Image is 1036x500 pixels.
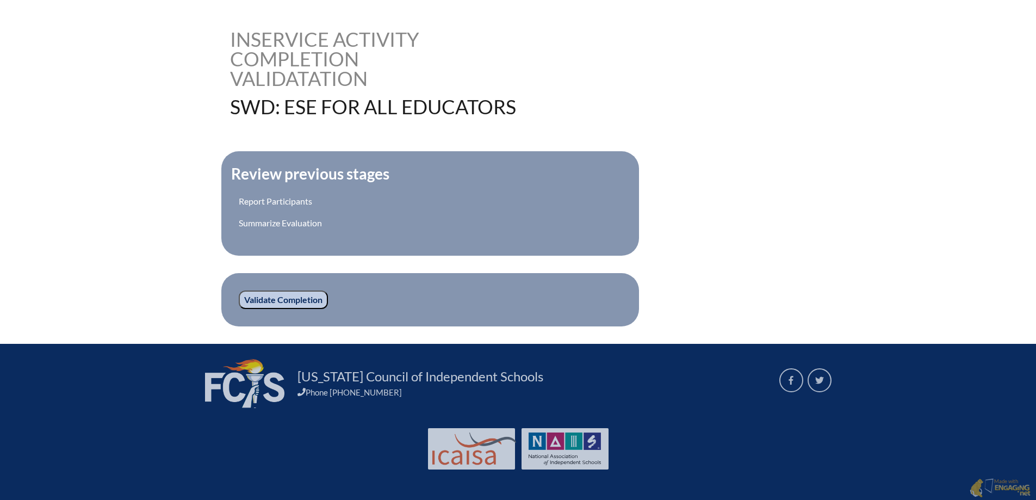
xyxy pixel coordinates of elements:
[432,433,516,465] img: Int'l Council Advancing Independent School Accreditation logo
[297,387,766,397] div: Phone [PHONE_NUMBER]
[230,29,449,88] h1: Inservice Activity Completion Validatation
[984,478,996,494] img: Engaging - Bring it online
[230,97,587,116] h1: SWD: ESE for all Educators
[239,196,312,206] a: Report Participants
[230,164,390,183] legend: Review previous stages
[205,359,284,408] img: FCIS_logo_white
[994,484,1031,497] img: Engaging - Bring it online
[529,433,601,465] img: NAIS Logo
[239,218,322,228] a: Summarize Evaluation
[239,291,328,309] input: Validate Completion
[293,368,548,385] a: [US_STATE] Council of Independent Schools
[970,478,983,498] img: Engaging - Bring it online
[994,478,1031,498] p: Made with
